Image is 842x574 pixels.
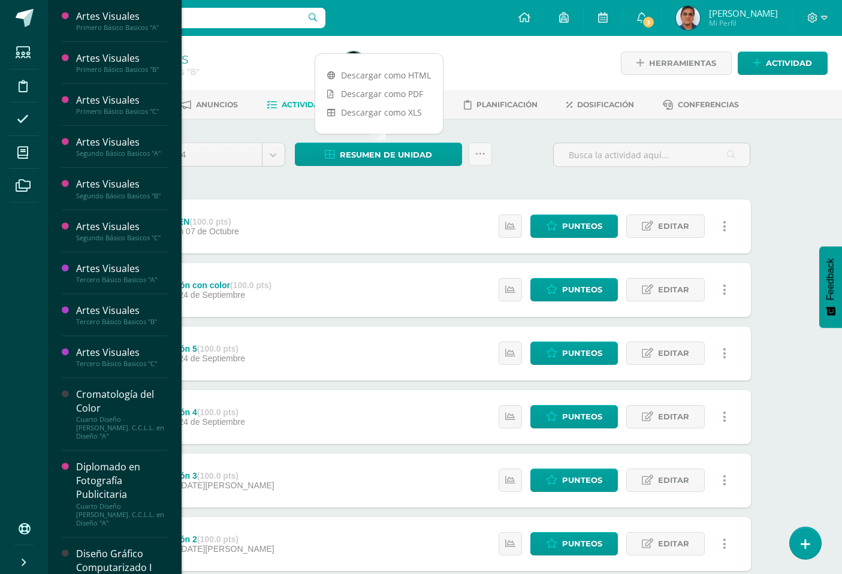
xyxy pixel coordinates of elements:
div: Artes Visuales [76,262,167,276]
span: [PERSON_NAME] [709,7,778,19]
img: 273b6853e3968a0849ea5b67cbf1d59c.png [676,6,700,30]
a: Conferencias [663,95,739,114]
a: Resumen de unidad [295,143,462,166]
a: Artes VisualesPrimero Básico Basicos "C" [76,93,167,116]
a: Dosificación [566,95,634,114]
h1: Artes Visuales [93,49,327,66]
a: Actividades [267,95,334,114]
div: Bodegón con color [153,280,271,290]
span: Actividades [282,100,334,109]
div: Artes Visuales [76,52,167,65]
strong: (100.0 pts) [230,280,271,290]
div: Tercero Básico Basicos "A" [76,276,167,284]
span: Punteos [562,342,602,364]
span: Punteos [562,406,602,428]
div: EXAMEN [153,217,239,226]
img: 273b6853e3968a0849ea5b67cbf1d59c.png [342,52,366,75]
a: Artes VisualesTercero Básico Basicos "B" [76,304,167,326]
div: Tercero Básico Basicos "B" [76,318,167,326]
div: Bodegón 4 [153,407,245,417]
div: Diplomado en Fotografía Publicitaria [76,460,167,502]
div: Segundo Básico Basicos "C" [76,234,167,242]
button: Feedback - Mostrar encuesta [819,246,842,328]
a: Herramientas [621,52,732,75]
strong: (100.0 pts) [189,217,231,226]
a: Descargar como XLS [315,103,443,122]
strong: (100.0 pts) [197,471,239,481]
div: Primero Básico Basicos "B" [76,65,167,74]
span: Conferencias [678,100,739,109]
a: Diplomado en Fotografía PublicitariaCuarto Diseño [PERSON_NAME]. C.C.L.L. en Diseño "A" [76,460,167,527]
div: Cuarto Diseño [PERSON_NAME]. C.C.L.L. en Diseño "A" [76,502,167,527]
span: Editar [658,342,689,364]
a: Punteos [530,342,618,365]
span: 24 de Septiembre [179,417,245,427]
a: Artes VisualesTercero Básico Basicos "C" [76,346,167,368]
a: Artes VisualesTercero Básico Basicos "A" [76,262,167,284]
a: Punteos [530,469,618,492]
a: Unidad 4 [140,143,285,166]
span: Herramientas [649,52,716,74]
div: Artes Visuales [76,93,167,107]
a: Punteos [530,405,618,428]
a: Descargar como PDF [315,84,443,103]
span: Editar [658,533,689,555]
span: Resumen de unidad [340,144,432,166]
a: Punteos [530,215,618,238]
div: Artes Visuales [76,220,167,234]
div: Segundo Básico Basicos "B" [76,192,167,200]
div: Primero Básico Basicos "A" [76,23,167,32]
div: Artes Visuales [76,177,167,191]
strong: (100.0 pts) [197,534,239,544]
a: Actividad [738,52,828,75]
span: Punteos [562,533,602,555]
a: Descargar como HTML [315,66,443,84]
div: Bodegón 3 [153,471,274,481]
a: Artes VisualesSegundo Básico Basicos "B" [76,177,167,200]
span: Unidad 4 [149,143,253,166]
div: Cuarto Diseño [PERSON_NAME]. C.C.L.L. en Diseño "A" [76,415,167,440]
span: Punteos [562,469,602,491]
a: Artes VisualesSegundo Básico Basicos "A" [76,135,167,158]
a: Punteos [530,532,618,555]
span: Editar [658,469,689,491]
span: Editar [658,279,689,301]
a: Anuncios [180,95,238,114]
div: Tercero Básico Basicos 'B' [93,66,327,77]
a: Artes VisualesPrimero Básico Basicos "A" [76,10,167,32]
span: 07 de Octubre [186,226,239,236]
strong: (100.0 pts) [197,344,239,354]
span: [DATE][PERSON_NAME] [179,481,274,490]
a: Cromatología del ColorCuarto Diseño [PERSON_NAME]. C.C.L.L. en Diseño "A" [76,388,167,440]
span: 3 [642,16,655,29]
a: Artes VisualesSegundo Básico Basicos "C" [76,220,167,242]
span: Mi Perfil [709,18,778,28]
a: Artes VisualesPrimero Básico Basicos "B" [76,52,167,74]
div: Artes Visuales [76,10,167,23]
strong: (100.0 pts) [197,407,239,417]
div: Artes Visuales [76,135,167,149]
div: Primero Básico Basicos "C" [76,107,167,116]
span: Dosificación [577,100,634,109]
input: Busca un usuario... [56,8,325,28]
span: Punteos [562,279,602,301]
div: Segundo Básico Basicos "A" [76,149,167,158]
a: Punteos [530,278,618,301]
span: Feedback [825,258,836,300]
span: Punteos [562,215,602,237]
span: 24 de Septiembre [179,290,245,300]
span: Anuncios [196,100,238,109]
div: Bodegón 5 [153,344,245,354]
span: Editar [658,406,689,428]
div: Artes Visuales [76,304,167,318]
input: Busca la actividad aquí... [554,143,750,167]
span: Actividad [766,52,812,74]
span: Planificación [476,100,538,109]
span: [DATE][PERSON_NAME] [179,544,274,554]
div: Tercero Básico Basicos "C" [76,359,167,368]
span: 24 de Septiembre [179,354,245,363]
div: Cromatología del Color [76,388,167,415]
a: Planificación [464,95,538,114]
div: Artes Visuales [76,346,167,359]
span: Editar [658,215,689,237]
